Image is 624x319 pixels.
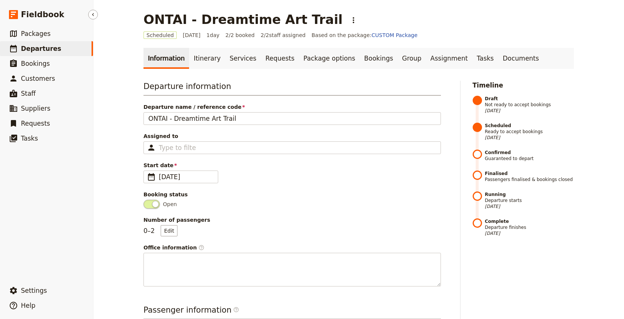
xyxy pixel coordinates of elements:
[183,31,200,39] span: [DATE]
[485,218,574,236] span: Departure finishes
[21,287,47,294] span: Settings
[485,108,574,114] span: [DATE]
[360,48,398,69] a: Bookings
[159,172,213,181] span: [DATE]
[485,135,574,141] span: [DATE]
[485,171,574,182] span: Passengers finalised & bookings closed
[21,302,35,309] span: Help
[143,253,441,286] textarea: Office information​
[198,245,204,251] span: ​
[21,45,61,52] span: Departures
[261,48,299,69] a: Requests
[161,225,177,236] button: Number of passengers0–2
[233,307,239,316] span: ​
[225,31,254,39] span: 2/2 booked
[143,103,441,111] span: Departure name / reference code
[143,216,441,224] span: Number of passengers
[498,48,543,69] a: Documents
[21,60,50,67] span: Bookings
[299,48,359,69] a: Package options
[485,218,574,224] strong: Complete
[21,105,50,112] span: Suppliers
[371,32,417,38] a: CUSTOM Package
[485,96,574,102] strong: Draft
[21,9,64,20] span: Fieldbook
[260,31,305,39] span: 2 / 2 staff assigned
[88,10,98,19] button: Hide menu
[143,225,177,236] p: 0 – 2
[143,112,441,125] input: Departure name / reference code
[143,81,441,96] h3: Departure information
[143,31,177,39] span: Scheduled
[21,135,38,142] span: Tasks
[485,171,574,177] strong: Finalised
[485,191,574,197] strong: Running
[21,90,36,97] span: Staff
[485,96,574,114] span: Not ready to accept bookings
[143,191,441,198] div: Booking status
[207,31,220,39] span: 1 day
[21,30,50,37] span: Packages
[398,48,426,69] a: Group
[189,48,225,69] a: Itinerary
[347,14,360,27] button: Actions
[143,48,189,69] a: Information
[473,81,574,90] h2: Timeline
[485,191,574,209] span: Departure starts
[143,162,441,169] span: Start date
[485,203,574,209] span: [DATE]
[163,200,177,208] span: Open
[143,12,343,27] h1: ONTAI - Dreamtime Art Trail
[485,123,574,129] strong: Scheduled
[143,244,441,251] span: Office information
[159,143,196,152] input: Assigned to
[472,48,498,69] a: Tasks
[147,172,156,181] span: ​
[485,150,574,156] strong: Confirmed
[485,150,574,162] span: Guaranteed to depart
[485,123,574,141] span: Ready to accept bookings
[225,48,261,69] a: Services
[233,307,239,313] span: ​
[426,48,472,69] a: Assignment
[21,120,50,127] span: Requests
[21,75,55,82] span: Customers
[312,31,418,39] span: Based on the package:
[143,132,441,140] span: Assigned to
[485,230,574,236] span: [DATE]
